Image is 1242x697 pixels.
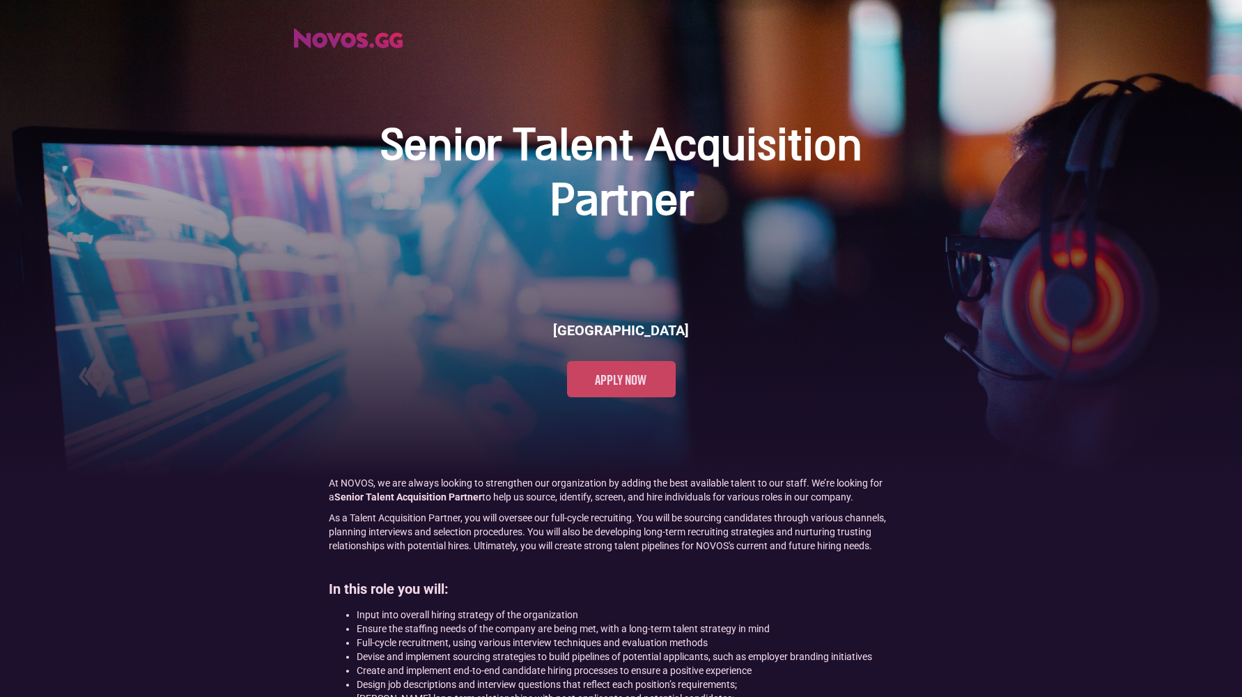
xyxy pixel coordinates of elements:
li: Ensure the staffing needs of the company are being met, with a long-term talent strategy in mind [357,622,914,636]
p: At NOVOS, we are always looking to strengthen our organization by adding the best available talen... [329,476,914,504]
h6: [GEOGRAPHIC_DATA] [553,321,689,340]
strong: In this role you will: [329,581,449,597]
p: As a Talent Acquisition Partner, you will oversee our full-cycle recruiting. You will be sourcing... [329,511,914,553]
li: Input into overall hiring strategy of the organization [357,608,914,622]
li: Create and implement end-to-end candidate hiring processes to ensure a positive experience [357,664,914,677]
li: Devise and implement sourcing strategies to build pipelines of potential applicants, such as empl... [357,650,914,664]
a: Apply now [567,361,676,397]
h1: Senior Talent Acquisition Partner [343,120,900,230]
strong: Senior Talent Acquisition Partner [334,491,482,503]
li: Design job descriptions and interview questions that reflect each position’s requirements; [357,677,914,691]
li: Full-cycle recruitment, using various interview techniques and evaluation methods [357,636,914,650]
